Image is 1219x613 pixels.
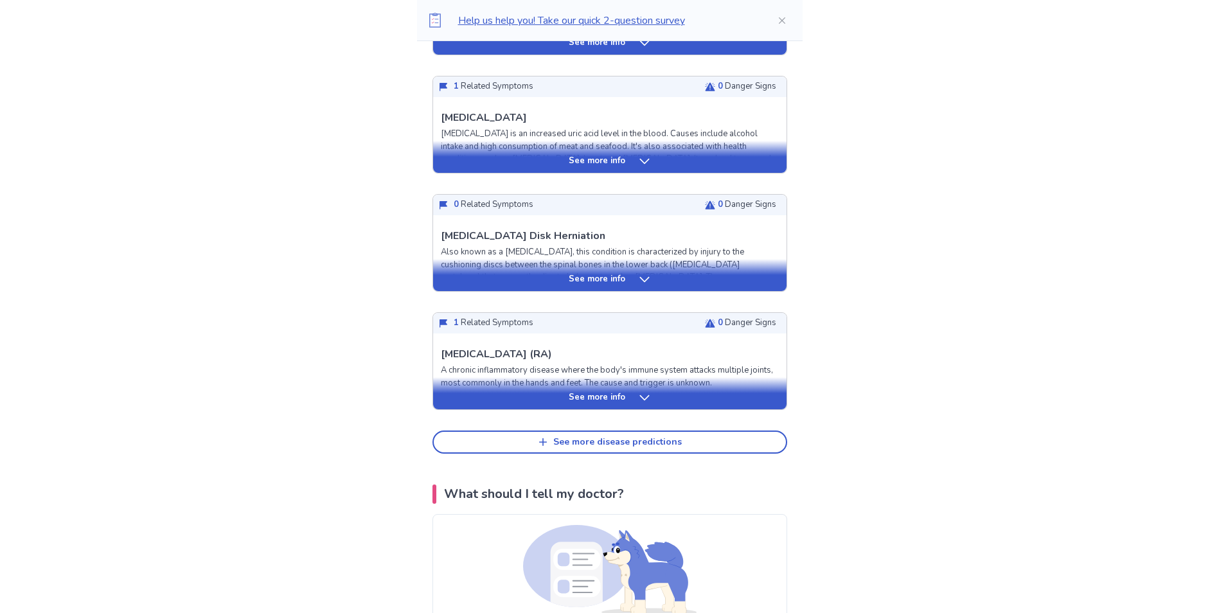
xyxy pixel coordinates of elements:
span: 0 [454,199,459,210]
span: 1 [454,317,459,328]
p: Danger Signs [718,317,776,330]
p: Danger Signs [718,80,776,93]
p: [MEDICAL_DATA] [441,110,527,125]
p: [MEDICAL_DATA] Disk Herniation [441,228,605,244]
div: See more disease predictions [553,437,682,448]
p: See more info [569,37,625,49]
button: See more disease predictions [432,431,787,454]
p: See more info [569,155,625,168]
p: Related Symptoms [454,199,533,211]
p: A chronic inflammatory disease where the body's immune system attacks multiple joints, most commo... [441,364,779,389]
p: See more info [569,391,625,404]
p: Related Symptoms [454,80,533,93]
p: What should I tell my doctor? [444,484,624,504]
p: Also known as a [MEDICAL_DATA], this condition is characterized by injury to the cushioning discs... [441,246,779,321]
span: 0 [718,80,723,92]
span: 1 [454,80,459,92]
p: [MEDICAL_DATA] is an increased uric acid level in the blood. Causes include alcohol intake and hi... [441,128,779,178]
p: [MEDICAL_DATA] (RA) [441,346,552,362]
p: See more info [569,273,625,286]
p: Danger Signs [718,199,776,211]
p: Help us help you! Take our quick 2-question survey [458,13,756,28]
p: Related Symptoms [454,317,533,330]
span: 0 [718,317,723,328]
span: 0 [718,199,723,210]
